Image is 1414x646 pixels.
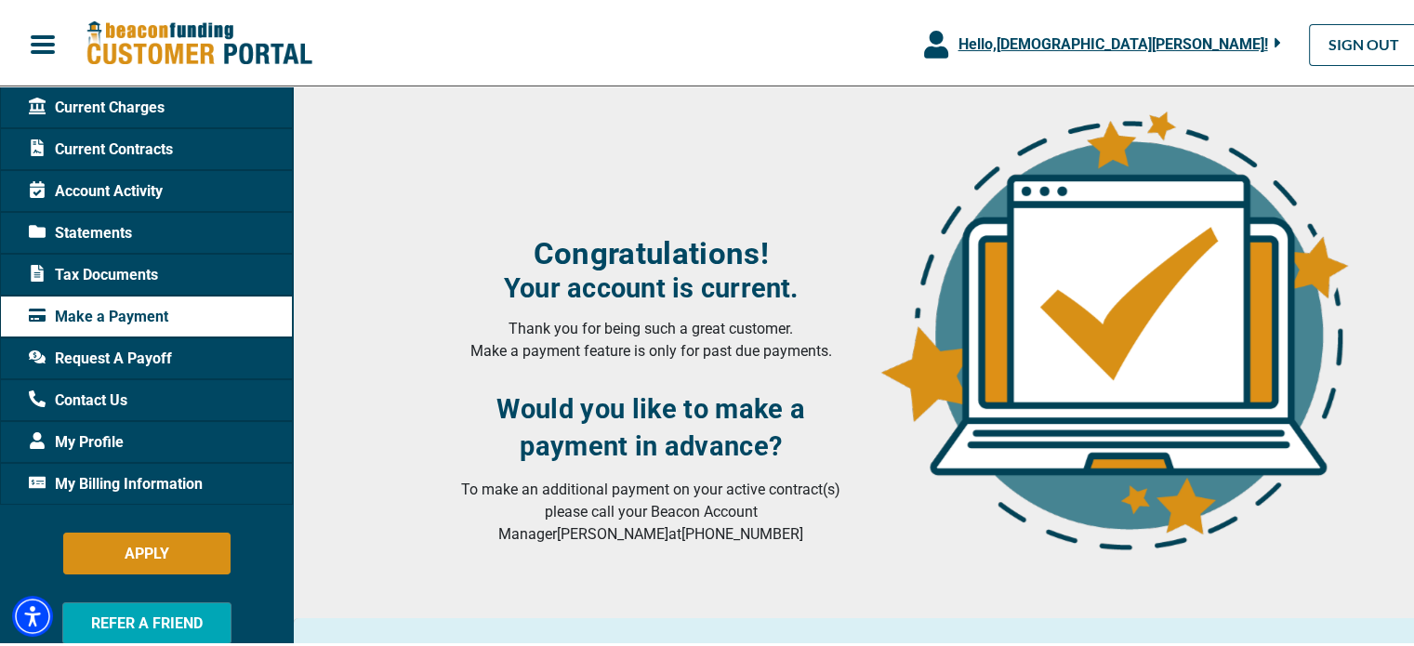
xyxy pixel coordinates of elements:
[29,94,165,116] span: Current Charges
[29,136,173,158] span: Current Contracts
[453,315,850,360] p: Thank you for being such a great customer. Make a payment feature is only for past due payments.
[29,428,124,451] span: My Profile
[29,387,127,409] span: Contact Us
[29,303,168,325] span: Make a Payment
[453,270,850,301] h4: Your account is current.
[12,593,53,634] div: Accessibility Menu
[958,33,1267,50] span: Hello, [DEMOGRAPHIC_DATA][PERSON_NAME] !
[63,530,231,572] button: APPLY
[29,470,203,493] span: My Billing Information
[29,345,172,367] span: Request A Payoff
[62,600,231,641] button: REFER A FRIEND
[29,261,158,283] span: Tax Documents
[453,476,850,543] p: To make an additional payment on your active contract(s) please call your Beacon Account Manager ...
[29,178,163,200] span: Account Activity
[86,18,312,65] img: Beacon Funding Customer Portal Logo
[872,102,1354,547] img: account-upto-date.png
[453,232,850,270] h3: Congratulations!
[29,219,132,242] span: Statements
[453,388,850,462] h3: Would you like to make a payment in advance?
